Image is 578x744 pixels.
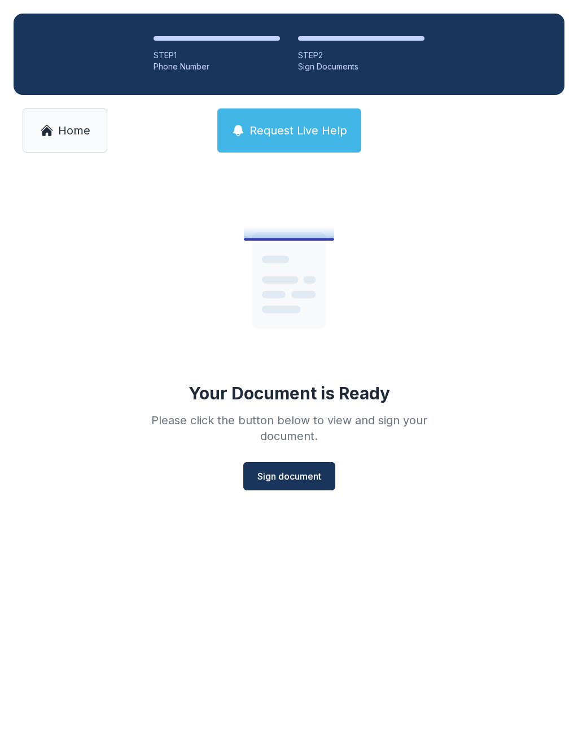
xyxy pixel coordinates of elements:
[126,412,452,444] div: Please click the button below to view and sign your document.
[257,469,321,483] span: Sign document
[298,61,424,72] div: Sign Documents
[154,50,280,61] div: STEP 1
[58,123,90,138] span: Home
[189,383,390,403] div: Your Document is Ready
[154,61,280,72] div: Phone Number
[298,50,424,61] div: STEP 2
[249,123,347,138] span: Request Live Help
